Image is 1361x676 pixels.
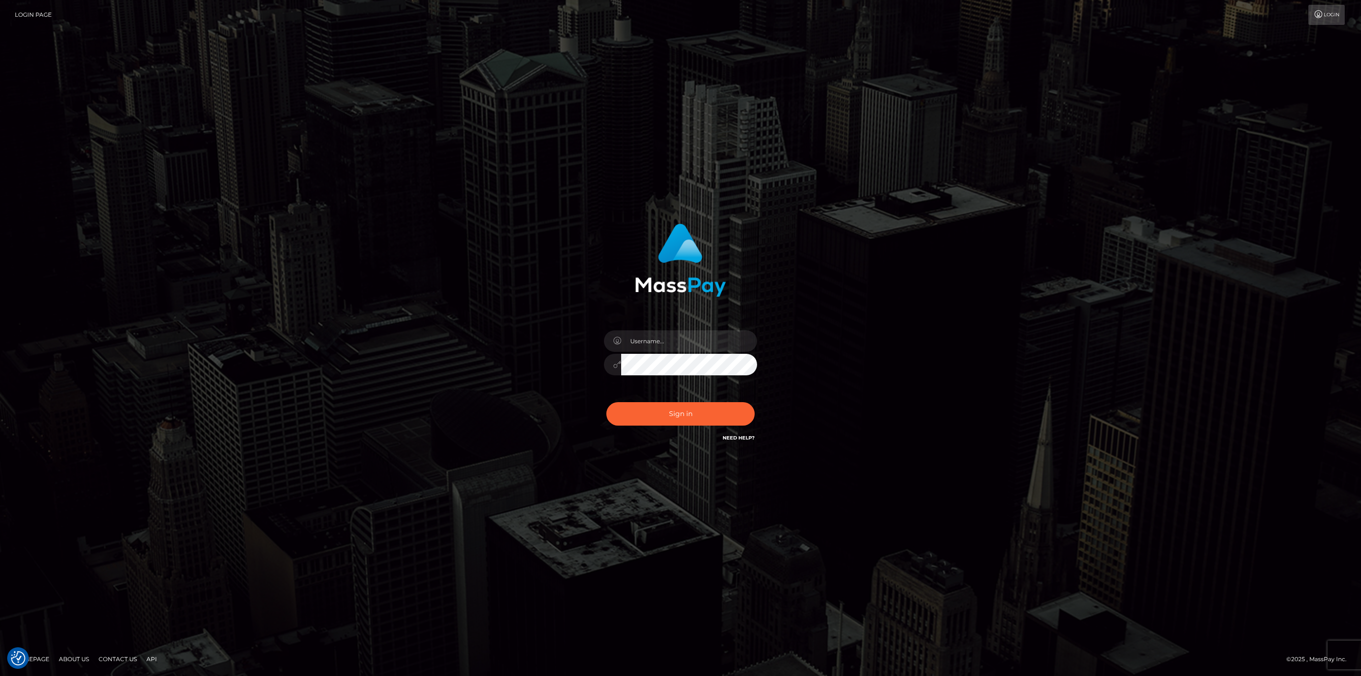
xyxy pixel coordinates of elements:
[95,652,141,666] a: Contact Us
[11,651,25,665] img: Revisit consent button
[723,435,755,441] a: Need Help?
[606,402,755,426] button: Sign in
[15,5,52,25] a: Login Page
[1286,654,1354,665] div: © 2025 , MassPay Inc.
[11,651,25,665] button: Consent Preferences
[11,652,53,666] a: Homepage
[1308,5,1345,25] a: Login
[143,652,161,666] a: API
[55,652,93,666] a: About Us
[635,224,726,297] img: MassPay Login
[621,330,757,352] input: Username...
